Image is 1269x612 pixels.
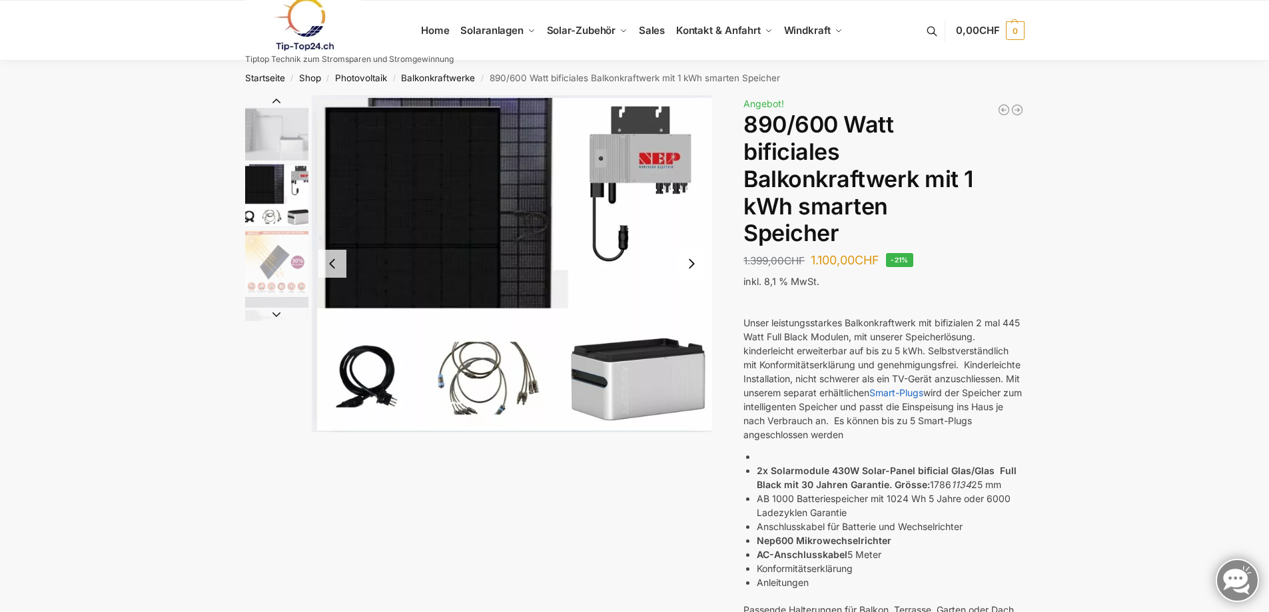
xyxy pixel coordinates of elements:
[387,73,401,84] span: /
[245,55,454,63] p: Tiptop Technik zum Stromsparen und Stromgewinnung
[242,95,308,162] li: 1 / 7
[670,1,778,61] a: Kontakt & Anfahrt
[242,295,308,362] li: 4 / 7
[245,308,308,321] button: Next slide
[757,549,847,560] strong: AC-Anschlusskabel
[757,491,1024,519] li: AB 1000 Batteriespeicher mit 1024 Wh 5 Jahre oder 6000 Ladezyklen Garantie
[979,24,1000,37] span: CHF
[242,228,308,295] li: 3 / 7
[1011,103,1024,117] a: WiFi Smart Plug für unseren Plug & Play Batteriespeicher
[743,316,1024,442] p: Unser leistungsstarkes Balkonkraftwerk mit bifizialen 2 mal 445 Watt Full Black Modulen, mit unse...
[951,479,971,490] em: 1134
[245,73,285,83] a: Startseite
[455,1,541,61] a: Solaranlagen
[757,575,1024,589] li: Anleitungen
[757,561,1024,575] li: Konformitätserklärung
[743,111,1024,247] h1: 890/600 Watt bificiales Balkonkraftwerk mit 1 kWh smarten Speicher
[956,24,999,37] span: 0,00
[221,61,1048,95] nav: Breadcrumb
[312,95,713,432] li: 2 / 7
[743,276,819,287] span: inkl. 8,1 % MwSt.
[245,164,308,227] img: 860w-mi-1kwh-speicher
[245,95,308,108] button: Previous slide
[869,387,923,398] a: Smart-Plugs
[743,98,784,109] span: Angebot!
[743,254,805,267] bdi: 1.399,00
[299,73,321,83] a: Shop
[633,1,670,61] a: Sales
[757,547,1024,561] li: 5 Meter
[757,519,1024,533] li: Anschlusskabel für Batterie und Wechselrichter
[757,465,1017,490] strong: 2x Solarmodule 430W Solar-Panel bificial Glas/Glas Full Black mit 30 Jahren Garantie. Grösse:
[784,24,831,37] span: Windkraft
[778,1,848,61] a: Windkraft
[757,535,891,546] strong: Nep600 Mikrowechselrichter
[855,253,879,267] span: CHF
[321,73,335,84] span: /
[285,73,299,84] span: /
[245,230,308,294] img: Bificial 30 % mehr Leistung
[1006,21,1025,40] span: 0
[677,250,705,278] button: Next slide
[475,73,489,84] span: /
[547,24,616,37] span: Solar-Zubehör
[639,24,665,37] span: Sales
[245,95,308,160] img: ASE 1000 Batteriespeicher
[956,11,1024,51] a: 0,00CHF 0
[242,162,308,228] li: 2 / 7
[784,254,805,267] span: CHF
[541,1,633,61] a: Solar-Zubehör
[312,95,713,432] img: 860w-mi-1kwh-speicher
[318,250,346,278] button: Previous slide
[811,253,879,267] bdi: 1.100,00
[460,24,524,37] span: Solaranlagen
[335,73,387,83] a: Photovoltaik
[676,24,761,37] span: Kontakt & Anfahrt
[245,297,308,360] img: 1 (3)
[401,73,475,83] a: Balkonkraftwerke
[930,479,1001,490] span: 1786 25 mm
[997,103,1011,117] a: Balkonkraftwerk 445/860 Erweiterungsmodul
[886,253,913,267] span: -21%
